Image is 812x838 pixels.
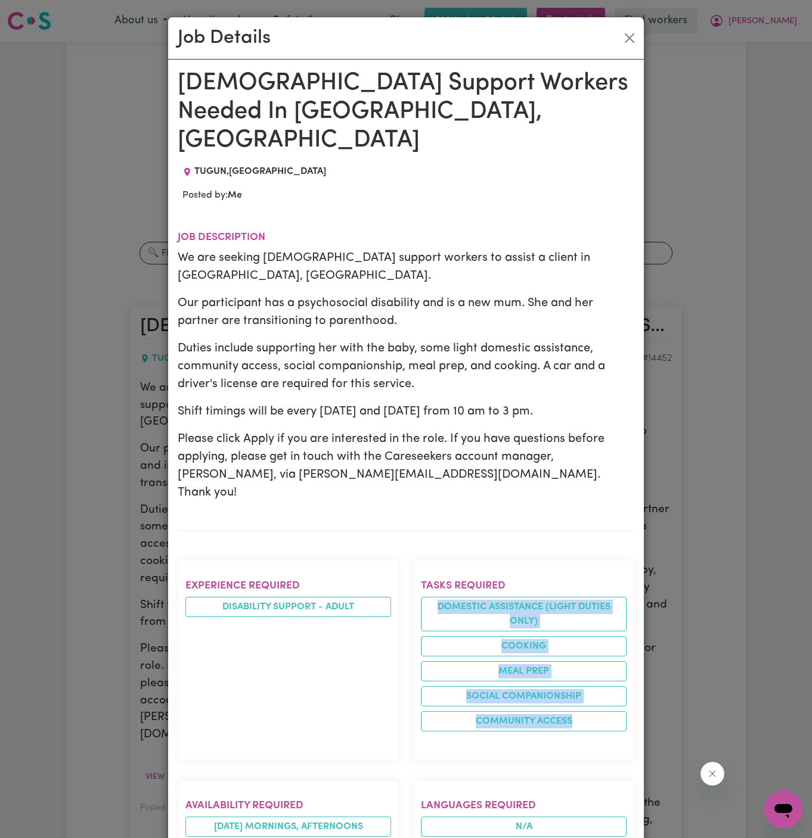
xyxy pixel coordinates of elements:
h2: Availability required [185,799,391,812]
p: Duties include supporting her with the baby, some light domestic assistance, community access, so... [178,339,634,393]
p: Shift timings will be every [DATE] and [DATE] from 10 am to 3 pm. [178,403,634,420]
li: Social companionship [421,686,627,706]
div: Job location: TUGUN, Queensland [178,164,331,179]
button: Close [620,29,639,48]
h2: Languages required [421,799,627,812]
li: Community access [421,711,627,731]
li: Domestic assistance (light duties only) [421,597,627,631]
h2: Experience required [185,580,391,592]
h2: Job description [178,231,634,244]
li: Disability support - Adult [185,597,391,617]
span: N/A [421,817,627,837]
span: Posted by: [182,191,242,200]
p: Please click Apply if you are interested in the role. If you have questions before applying, plea... [178,430,634,501]
span: TUGUN , [GEOGRAPHIC_DATA] [194,167,326,176]
h1: [DEMOGRAPHIC_DATA] Support Workers Needed In [GEOGRAPHIC_DATA], [GEOGRAPHIC_DATA] [178,69,634,155]
h2: Job Details [178,27,271,49]
iframe: Button to launch messaging window [764,790,802,828]
li: Cooking [421,636,627,656]
b: Me [228,191,242,200]
li: [DATE] mornings, afternoons [185,817,391,837]
p: Our participant has a psychosocial disability and is a new mum. She and her partner are transitio... [178,294,634,330]
iframe: Close message [701,762,724,786]
li: Meal prep [421,661,627,681]
h2: Tasks required [421,580,627,592]
span: Need any help? [7,8,72,18]
p: We are seeking [DEMOGRAPHIC_DATA] support workers to assist a client in [GEOGRAPHIC_DATA], [GEOGR... [178,249,634,285]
